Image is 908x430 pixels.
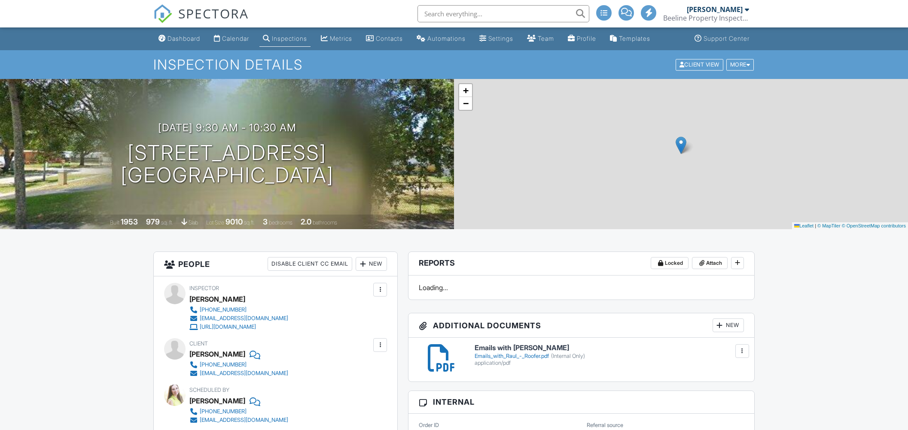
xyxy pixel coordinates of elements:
[606,31,654,47] a: Templates
[155,31,204,47] a: Dashboard
[189,394,245,407] div: [PERSON_NAME]
[189,407,288,416] a: [PHONE_NUMBER]
[587,421,623,429] label: Referral source
[427,35,466,42] div: Automations
[330,35,352,42] div: Metrics
[317,31,356,47] a: Metrics
[189,293,245,306] div: [PERSON_NAME]
[178,4,249,22] span: SPECTORA
[463,85,469,96] span: +
[687,5,743,14] div: [PERSON_NAME]
[189,387,229,393] span: Scheduled By
[121,217,138,226] div: 1953
[676,59,723,70] div: Client View
[189,348,245,360] div: [PERSON_NAME]
[463,98,469,109] span: −
[225,217,243,226] div: 9010
[417,5,589,22] input: Search everything...
[794,223,814,228] a: Leaflet
[200,417,288,424] div: [EMAIL_ADDRESS][DOMAIN_NAME]
[713,318,744,332] div: New
[189,323,288,331] a: [URL][DOMAIN_NAME]
[817,223,841,228] a: © MapTiler
[269,219,293,226] span: bedrooms
[475,360,744,366] div: application/pdf
[121,142,334,187] h1: [STREET_ADDRESS] [GEOGRAPHIC_DATA]
[524,31,558,47] a: Team
[146,217,160,226] div: 979
[263,217,268,226] div: 3
[577,35,596,42] div: Profile
[222,35,249,42] div: Calendar
[704,35,750,42] div: Support Center
[189,360,288,369] a: [PHONE_NUMBER]
[206,219,224,226] span: Lot Size
[408,391,754,413] h3: Internal
[158,122,296,133] h3: [DATE] 9:30 am - 10:30 am
[726,59,754,70] div: More
[153,57,755,72] h1: Inspection Details
[459,84,472,97] a: Zoom in
[168,35,200,42] div: Dashboard
[200,306,247,313] div: [PHONE_NUMBER]
[475,353,744,360] div: Emails_with_Raul_-_Roofer.pdf
[356,257,387,271] div: New
[189,369,288,378] a: [EMAIL_ADDRESS][DOMAIN_NAME]
[161,219,173,226] span: sq. ft.
[259,31,311,47] a: Inspections
[619,35,650,42] div: Templates
[153,4,172,23] img: The Best Home Inspection Software - Spectora
[189,314,288,323] a: [EMAIL_ADDRESS][DOMAIN_NAME]
[476,31,517,47] a: Settings
[200,408,247,415] div: [PHONE_NUMBER]
[153,12,249,30] a: SPECTORA
[564,31,600,47] a: Company Profile
[363,31,406,47] a: Contacts
[189,416,288,424] a: [EMAIL_ADDRESS][DOMAIN_NAME]
[376,35,403,42] div: Contacts
[268,257,352,271] div: Disable Client CC Email
[459,97,472,110] a: Zoom out
[413,31,469,47] a: Automations (Advanced)
[675,61,725,67] a: Client View
[200,361,247,368] div: [PHONE_NUMBER]
[200,324,256,330] div: [URL][DOMAIN_NAME]
[189,340,208,347] span: Client
[200,370,288,377] div: [EMAIL_ADDRESS][DOMAIN_NAME]
[110,219,119,226] span: Built
[154,252,397,276] h3: People
[676,136,686,154] img: Marker
[663,14,749,22] div: Beeline Property Inspections Inc.
[189,306,288,314] a: [PHONE_NUMBER]
[488,35,513,42] div: Settings
[691,31,753,47] a: Support Center
[272,35,307,42] div: Inspections
[419,421,439,429] label: Order ID
[200,315,288,322] div: [EMAIL_ADDRESS][DOMAIN_NAME]
[475,344,744,352] h6: Emails with [PERSON_NAME]
[189,219,198,226] span: slab
[313,219,337,226] span: bathrooms
[408,313,754,338] h3: Additional Documents
[189,285,219,291] span: Inspector
[244,219,255,226] span: sq.ft.
[815,223,816,228] span: |
[301,217,311,226] div: 2.0
[475,344,744,366] a: Emails with [PERSON_NAME] Emails_with_Raul_-_Roofer.pdf(Internal Only) application/pdf
[842,223,906,228] a: © OpenStreetMap contributors
[551,353,585,359] span: (Internal Only)
[538,35,554,42] div: Team
[210,31,253,47] a: Calendar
